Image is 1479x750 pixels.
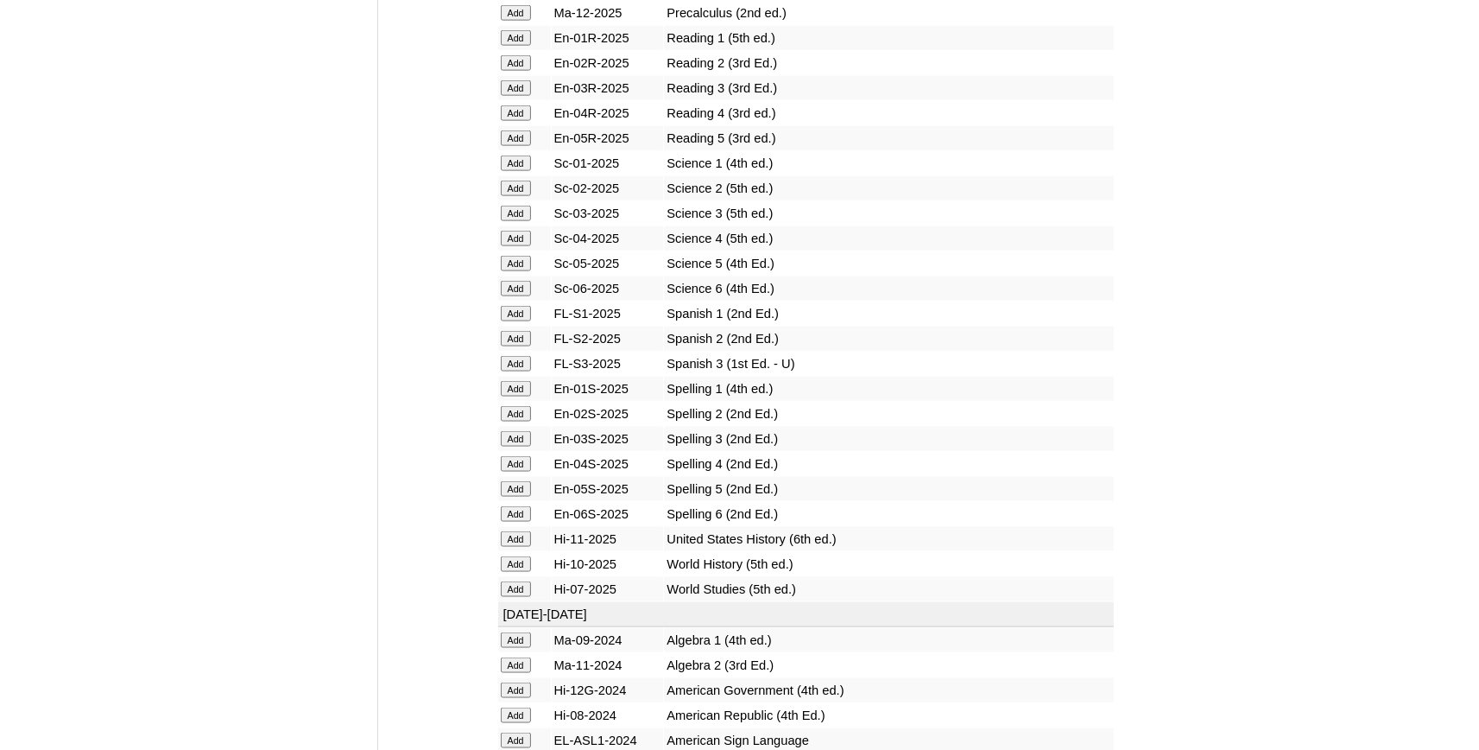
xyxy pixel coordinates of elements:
[664,477,1113,501] td: Spelling 5 (2nd Ed.)
[664,76,1113,100] td: Reading 3 (3rd Ed.)
[552,1,664,25] td: Ma-12-2025
[552,653,664,677] td: Ma-11-2024
[501,281,531,296] input: Add
[664,577,1113,601] td: World Studies (5th ed.)
[552,327,664,351] td: FL-S2-2025
[552,276,664,301] td: Sc-06-2025
[552,176,664,200] td: Sc-02-2025
[501,30,531,46] input: Add
[501,733,531,748] input: Add
[664,527,1113,551] td: United States History (6th ed.)
[501,632,531,648] input: Add
[664,327,1113,351] td: Spanish 2 (2nd Ed.)
[501,582,531,597] input: Add
[501,331,531,346] input: Add
[664,628,1113,652] td: Algebra 1 (4th ed.)
[552,402,664,426] td: En-02S-2025
[664,402,1113,426] td: Spelling 2 (2nd Ed.)
[664,1,1113,25] td: Precalculus (2nd ed.)
[552,76,664,100] td: En-03R-2025
[501,156,531,171] input: Add
[664,302,1113,326] td: Spanish 1 (2nd Ed.)
[664,51,1113,75] td: Reading 2 (3rd Ed.)
[552,226,664,251] td: Sc-04-2025
[501,80,531,96] input: Add
[664,176,1113,200] td: Science 2 (5th ed.)
[552,628,664,652] td: Ma-09-2024
[552,477,664,501] td: En-05S-2025
[664,703,1113,728] td: American Republic (4th Ed.)
[664,377,1113,401] td: Spelling 1 (4th ed.)
[552,126,664,150] td: En-05R-2025
[501,406,531,422] input: Add
[552,577,664,601] td: Hi-07-2025
[664,226,1113,251] td: Science 4 (5th ed.)
[501,206,531,221] input: Add
[664,653,1113,677] td: Algebra 2 (3rd Ed.)
[664,251,1113,276] td: Science 5 (4th Ed.)
[664,101,1113,125] td: Reading 4 (3rd ed.)
[664,151,1113,175] td: Science 1 (4th ed.)
[664,352,1113,376] td: Spanish 3 (1st Ed. - U)
[552,302,664,326] td: FL-S1-2025
[664,552,1113,576] td: World History (5th ed.)
[501,181,531,196] input: Add
[498,602,1114,628] td: [DATE]-[DATE]
[552,552,664,576] td: Hi-10-2025
[664,452,1113,476] td: Spelling 4 (2nd Ed.)
[552,427,664,451] td: En-03S-2025
[552,101,664,125] td: En-04R-2025
[501,105,531,121] input: Add
[552,26,664,50] td: En-01R-2025
[501,381,531,397] input: Add
[552,251,664,276] td: Sc-05-2025
[501,431,531,447] input: Add
[552,201,664,226] td: Sc-03-2025
[501,231,531,246] input: Add
[501,256,531,271] input: Add
[501,55,531,71] input: Add
[501,130,531,146] input: Add
[501,683,531,698] input: Add
[552,703,664,728] td: Hi-08-2024
[552,51,664,75] td: En-02R-2025
[664,276,1113,301] td: Science 6 (4th Ed.)
[501,456,531,472] input: Add
[552,151,664,175] td: Sc-01-2025
[501,658,531,673] input: Add
[664,126,1113,150] td: Reading 5 (3rd ed.)
[501,356,531,372] input: Add
[552,678,664,702] td: Hi-12G-2024
[552,377,664,401] td: En-01S-2025
[552,527,664,551] td: Hi-11-2025
[501,481,531,497] input: Add
[664,26,1113,50] td: Reading 1 (5th ed.)
[552,352,664,376] td: FL-S3-2025
[501,556,531,572] input: Add
[501,306,531,321] input: Add
[501,506,531,522] input: Add
[501,5,531,21] input: Add
[552,502,664,526] td: En-06S-2025
[664,201,1113,226] td: Science 3 (5th ed.)
[501,531,531,547] input: Add
[552,452,664,476] td: En-04S-2025
[501,708,531,723] input: Add
[664,427,1113,451] td: Spelling 3 (2nd Ed.)
[664,678,1113,702] td: American Government (4th ed.)
[664,502,1113,526] td: Spelling 6 (2nd Ed.)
